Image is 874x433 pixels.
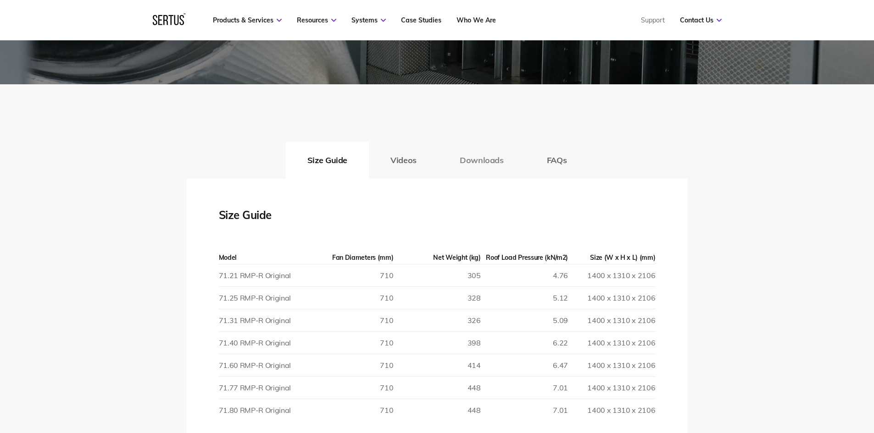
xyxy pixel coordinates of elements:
td: 448 [393,399,480,421]
td: 1400 x 1310 x 2106 [568,376,655,399]
th: Fan Diameters (mm) [306,251,393,264]
td: 1400 x 1310 x 2106 [568,399,655,421]
td: 710 [306,264,393,286]
a: Resources [297,16,336,24]
td: 7.01 [481,376,568,399]
td: 71.25 RMP-R Original [219,286,306,309]
th: Model [219,251,306,264]
td: 5.12 [481,286,568,309]
td: 414 [393,354,480,376]
td: 4.76 [481,264,568,286]
a: Products & Services [213,16,282,24]
th: Size (W x H x L) (mm) [568,251,655,264]
th: Net Weight (kg) [393,251,480,264]
td: 7.01 [481,399,568,421]
button: FAQs [525,142,589,179]
td: 710 [306,286,393,309]
td: 71.77 RMP-R Original [219,376,306,399]
td: 6.47 [481,354,568,376]
td: 710 [306,399,393,421]
a: Contact Us [680,16,722,24]
td: 710 [306,376,393,399]
td: 328 [393,286,480,309]
td: 71.80 RMP-R Original [219,399,306,421]
td: 71.31 RMP-R Original [219,309,306,331]
td: 1400 x 1310 x 2106 [568,309,655,331]
td: 710 [306,331,393,354]
td: 448 [393,376,480,399]
iframe: Chat Widget [709,327,874,433]
a: Who We Are [456,16,496,24]
th: Roof Load Pressure (kN/m2) [481,251,568,264]
td: 1400 x 1310 x 2106 [568,331,655,354]
td: 1400 x 1310 x 2106 [568,286,655,309]
button: Videos [369,142,438,179]
td: 71.40 RMP-R Original [219,331,306,354]
td: 1400 x 1310 x 2106 [568,264,655,286]
a: Case Studies [401,16,441,24]
td: 326 [393,309,480,331]
td: 71.21 RMP-R Original [219,264,306,286]
td: 71.60 RMP-R Original [219,354,306,376]
a: Systems [351,16,386,24]
td: 305 [393,264,480,286]
div: Size Guide [219,206,311,224]
td: 398 [393,331,480,354]
td: 710 [306,309,393,331]
td: 5.09 [481,309,568,331]
td: 6.22 [481,331,568,354]
td: 1400 x 1310 x 2106 [568,354,655,376]
td: 710 [306,354,393,376]
a: Support [641,16,665,24]
button: Downloads [438,142,525,179]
